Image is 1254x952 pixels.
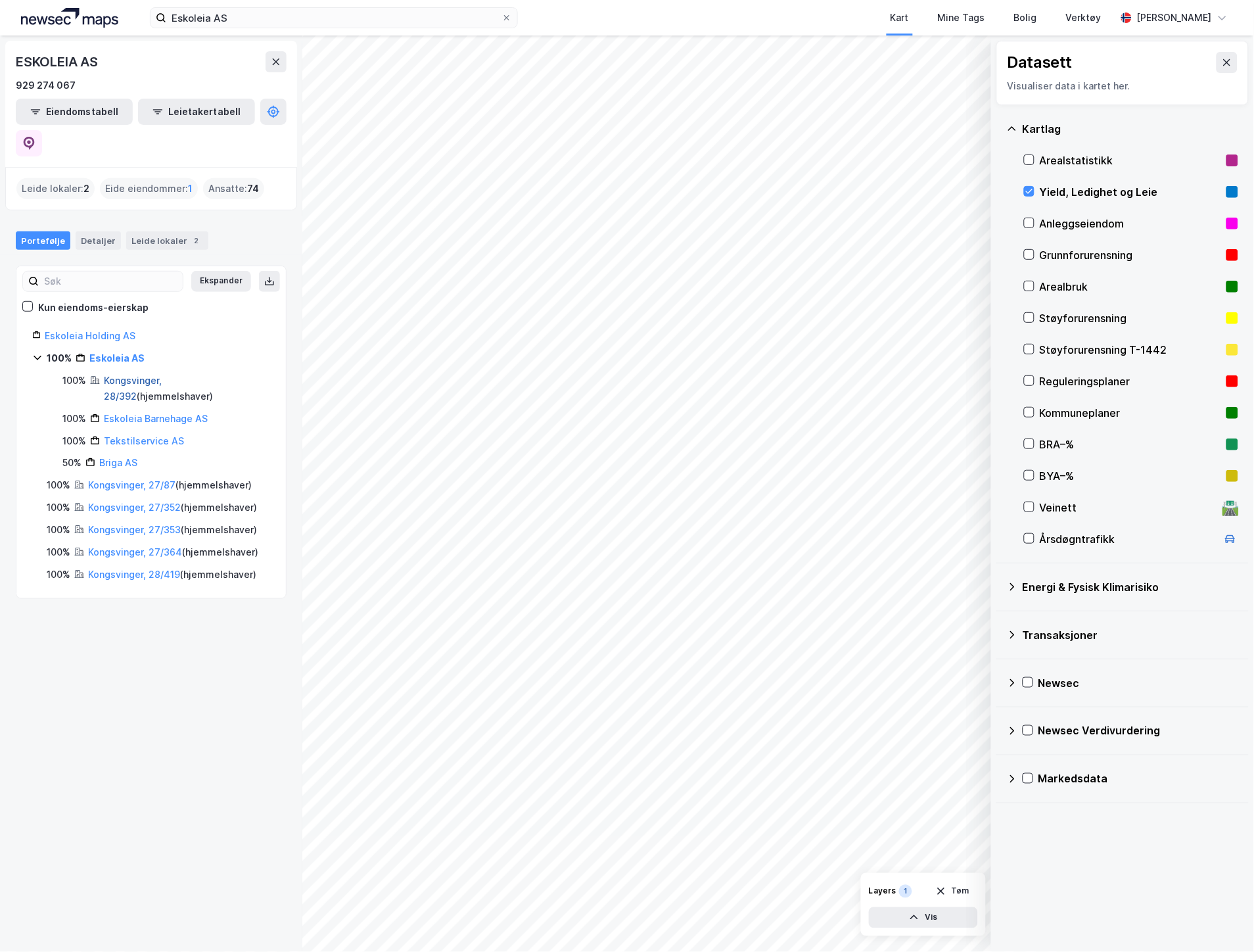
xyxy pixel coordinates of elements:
[1040,279,1221,295] div: Arealbruk
[938,10,985,26] div: Mine Tags
[39,272,183,291] input: Søk
[47,522,70,538] div: 100%
[16,99,133,125] button: Eiendomstabell
[166,8,501,28] input: Søk på adresse, matrikkel, gårdeiere, leietakere eller personer
[1023,627,1238,643] div: Transaksjoner
[190,234,203,247] div: 2
[16,231,70,250] div: Portefølje
[88,524,181,535] a: Kongsvinger, 27/353
[1040,531,1217,547] div: Årsdøgntrafikk
[1040,500,1217,515] div: Veinett
[62,373,86,389] div: 100%
[47,500,70,515] div: 100%
[247,181,259,197] span: 74
[104,373,270,404] div: ( hjemmelshaver )
[1040,184,1221,200] div: Yield, Ledighet og Leie
[1040,468,1221,484] div: BYA–%
[88,477,252,493] div: ( hjemmelshaver )
[1222,499,1240,516] div: 🛣️
[76,231,121,250] div: Detaljer
[203,178,264,199] div: Ansatte :
[869,907,978,928] button: Vis
[1188,889,1254,952] div: Kontrollprogram for chat
[1137,10,1212,26] div: [PERSON_NAME]
[16,51,101,72] div: ESKOLEIA AS
[1040,342,1221,358] div: Støyforurensning T-1442
[1040,153,1221,168] div: Arealstatistikk
[899,885,912,898] div: 1
[62,455,81,471] div: 50%
[891,10,909,26] div: Kart
[927,881,978,902] button: Tøm
[1040,310,1221,326] div: Støyforurensning
[104,435,184,446] a: Tekstilservice AS
[88,569,180,580] a: Kongsvinger, 28/419
[138,99,255,125] button: Leietakertabell
[1038,771,1238,787] div: Markedsdata
[88,522,257,538] div: ( hjemmelshaver )
[88,502,181,513] a: Kongsvinger, 27/352
[188,181,193,197] span: 1
[1038,723,1238,739] div: Newsec Verdivurdering
[16,178,95,199] div: Leide lokaler :
[88,544,258,560] div: ( hjemmelshaver )
[104,413,208,424] a: Eskoleia Barnehage AS
[1040,247,1221,263] div: Grunnforurensning
[1040,216,1221,231] div: Anleggseiendom
[62,433,86,449] div: 100%
[869,886,896,897] div: Layers
[104,375,162,402] a: Kongsvinger, 28/392
[1023,579,1238,595] div: Energi & Fysisk Klimarisiko
[89,352,145,364] a: Eskoleia AS
[47,350,72,366] div: 100%
[62,411,86,427] div: 100%
[47,544,70,560] div: 100%
[88,500,257,515] div: ( hjemmelshaver )
[47,567,70,583] div: 100%
[88,546,182,558] a: Kongsvinger, 27/364
[83,181,89,197] span: 2
[1188,889,1254,952] iframe: Chat Widget
[88,567,256,583] div: ( hjemmelshaver )
[1038,675,1238,691] div: Newsec
[88,479,175,490] a: Kongsvinger, 27/87
[1066,10,1102,26] div: Verktøy
[1014,10,1037,26] div: Bolig
[1008,78,1238,94] div: Visualiser data i kartet her.
[1040,437,1221,452] div: BRA–%
[47,477,70,493] div: 100%
[21,8,118,28] img: logo.a4113a55bc3d86da70a041830d287a7e.svg
[191,271,251,292] button: Ekspander
[16,78,76,93] div: 929 274 067
[1023,121,1238,137] div: Kartlag
[99,457,137,468] a: Briga AS
[1040,373,1221,389] div: Reguleringsplaner
[1008,52,1073,73] div: Datasett
[45,330,135,341] a: Eskoleia Holding AS
[38,300,149,316] div: Kun eiendoms-eierskap
[1040,405,1221,421] div: Kommuneplaner
[126,231,208,250] div: Leide lokaler
[100,178,198,199] div: Eide eiendommer :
